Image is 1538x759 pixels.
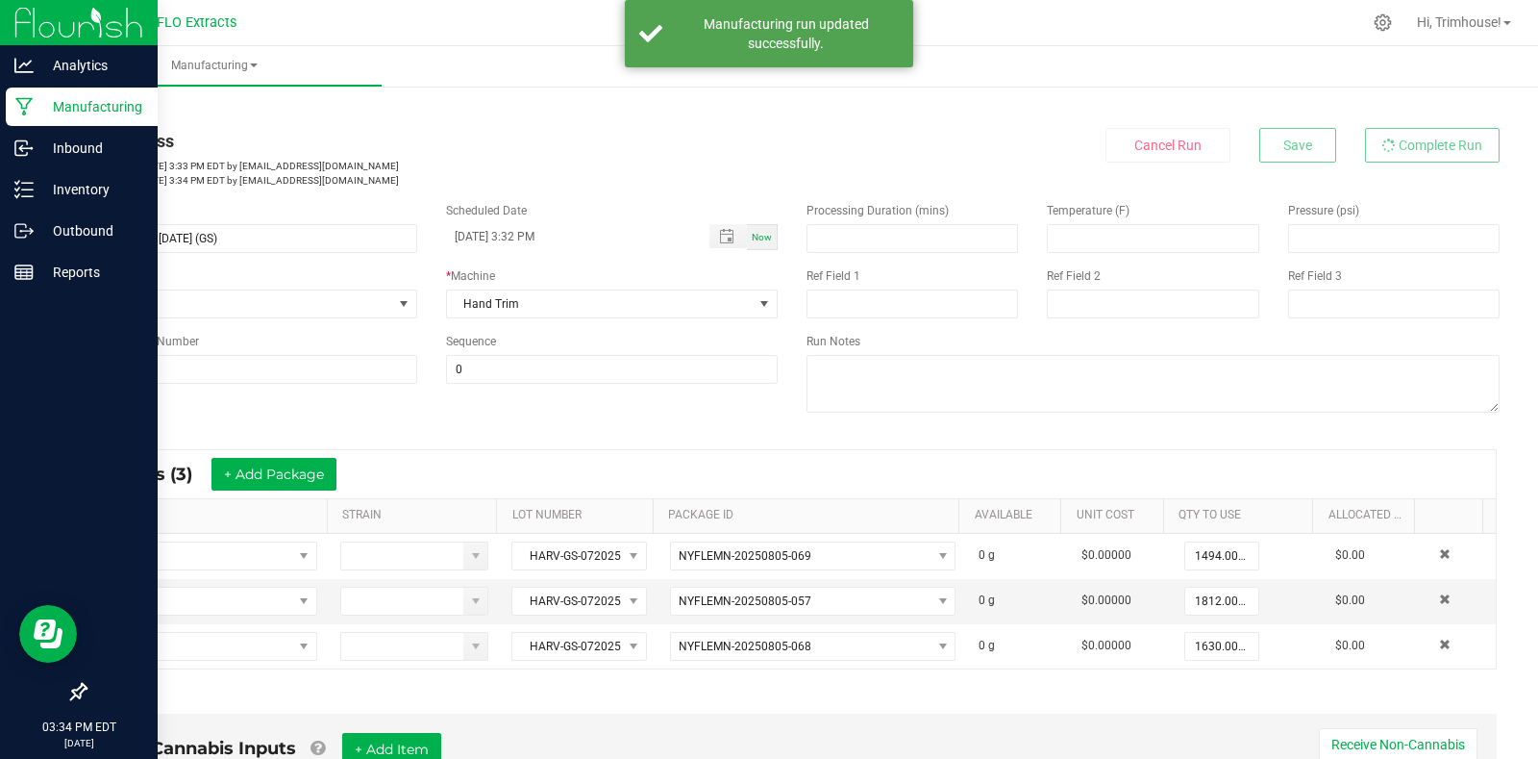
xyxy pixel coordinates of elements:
span: Sequence [446,335,496,348]
span: Ref Field 3 [1288,269,1342,283]
a: QTY TO USESortable [1178,508,1305,523]
p: [DATE] [9,736,149,750]
span: Manufacturing [46,58,382,74]
a: Allocated CostSortable [1328,508,1407,523]
p: Inventory [34,178,149,201]
span: Hand Trim [447,291,754,317]
p: Analytics [34,54,149,77]
span: NO DATA FOUND [100,542,317,570]
span: Ref Field 2 [1047,269,1101,283]
span: Cancel Run [1134,138,1202,153]
span: g [988,548,995,562]
span: HARV [101,543,292,569]
span: Ref Field 1 [806,269,860,283]
span: Save [1283,138,1312,153]
span: Non-Cannabis Inputs [107,738,296,759]
span: NYFLEMN-20250805-069 [679,549,811,563]
p: Inbound [34,137,149,160]
button: Complete Run [1365,128,1500,163]
span: HARV-GS-072025 [512,588,621,615]
a: PACKAGE IDSortable [668,508,952,523]
span: $0.00000 [1081,594,1131,607]
inline-svg: Outbound [14,221,34,240]
span: $0.00 [1335,639,1365,652]
p: Reports [34,261,149,284]
p: Outbound [34,219,149,242]
a: Add Non-Cannabis items that were also consumed in the run (e.g. gloves and packaging); Also add N... [310,738,325,759]
span: Run Notes [806,335,860,348]
iframe: Resource center [19,605,77,663]
button: Save [1259,128,1336,163]
span: Temperature (F) [1047,204,1129,217]
span: None [86,291,392,317]
span: FLO Extracts [157,14,236,31]
p: [DATE] 3:33 PM EDT by [EMAIL_ADDRESS][DOMAIN_NAME] [85,159,778,173]
span: Processing Duration (mins) [806,204,949,217]
span: Pressure (psi) [1288,204,1359,217]
p: 03:34 PM EDT [9,719,149,736]
a: Sortable [1430,508,1476,523]
span: 0 [979,639,985,652]
span: $0.00 [1335,548,1365,562]
a: STRAINSortable [342,508,489,523]
a: Unit CostSortable [1077,508,1155,523]
inline-svg: Analytics [14,56,34,75]
a: ITEMSortable [103,508,319,523]
p: Manufacturing [34,95,149,118]
span: Inputs (3) [108,464,211,485]
span: Now [752,232,772,242]
span: Hi, Trimhouse! [1417,14,1501,30]
span: NYFLEMN-20250805-068 [679,640,811,653]
span: g [988,639,995,652]
span: $0.00000 [1081,548,1131,562]
span: 0 [979,594,985,607]
span: NO DATA FOUND [100,587,317,616]
span: Complete Run [1399,138,1482,153]
span: Scheduled Date [446,204,527,217]
inline-svg: Inventory [14,180,34,199]
inline-svg: Reports [14,263,34,282]
button: Cancel Run [1105,128,1230,163]
span: NYFLEMN-20250805-057 [679,595,811,608]
a: LOT NUMBERSortable [512,508,646,523]
button: + Add Package [211,458,336,491]
span: HARV-GS-072025 [512,633,621,660]
span: HARV [101,588,292,615]
inline-svg: Manufacturing [14,97,34,116]
a: AVAILABLESortable [975,508,1054,523]
span: HARV [101,633,292,660]
span: Machine [451,269,495,283]
input: Scheduled Datetime [446,224,690,248]
span: Toggle popup [709,224,747,248]
inline-svg: Inbound [14,139,34,158]
span: HARV-GS-072025 [512,543,621,569]
p: [DATE] 3:34 PM EDT by [EMAIL_ADDRESS][DOMAIN_NAME] [85,173,778,188]
div: In Progress [85,128,778,154]
span: 0 [979,548,985,562]
span: $0.00 [1335,594,1365,607]
span: g [988,594,995,607]
a: Manufacturing [46,46,382,87]
span: NO DATA FOUND [100,632,317,661]
div: Manufacturing run updated successfully. [673,14,899,53]
span: $0.00000 [1081,639,1131,652]
div: Manage settings [1371,13,1395,32]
